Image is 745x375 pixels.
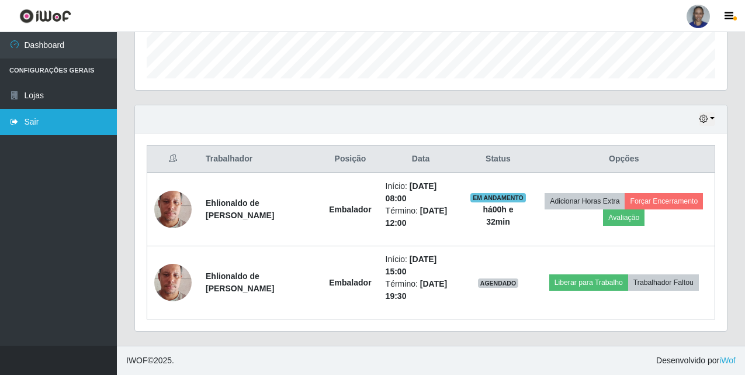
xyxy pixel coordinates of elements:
img: 1675087680149.jpeg [154,176,192,243]
button: Forçar Encerramento [625,193,703,209]
li: Início: [386,180,456,205]
time: [DATE] 15:00 [386,254,437,276]
th: Trabalhador [199,146,322,173]
img: 1675087680149.jpeg [154,249,192,316]
th: Posição [322,146,378,173]
span: IWOF [126,356,148,365]
strong: Embalador [329,278,371,287]
th: Status [463,146,533,173]
span: AGENDADO [478,278,519,288]
time: [DATE] 08:00 [386,181,437,203]
li: Término: [386,205,456,229]
img: CoreUI Logo [19,9,71,23]
li: Término: [386,278,456,302]
strong: Ehlionaldo de [PERSON_NAME] [206,271,274,293]
button: Avaliação [603,209,644,226]
span: EM ANDAMENTO [470,193,526,202]
strong: Embalador [329,205,371,214]
span: Desenvolvido por [656,355,736,367]
strong: Ehlionaldo de [PERSON_NAME] [206,198,274,220]
button: Adicionar Horas Extra [545,193,625,209]
th: Opções [533,146,715,173]
li: Início: [386,253,456,278]
button: Trabalhador Faltou [628,274,699,291]
span: © 2025 . [126,355,174,367]
strong: há 00 h e 32 min [483,205,513,226]
th: Data [379,146,463,173]
button: Liberar para Trabalho [549,274,628,291]
a: iWof [719,356,736,365]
